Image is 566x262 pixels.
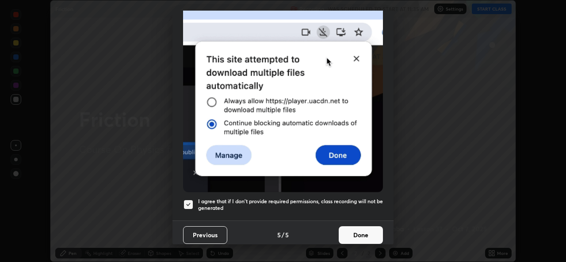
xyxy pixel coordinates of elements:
[198,198,383,212] h5: I agree that if I don't provide required permissions, class recording will not be generated
[183,226,227,244] button: Previous
[285,230,289,239] h4: 5
[282,230,284,239] h4: /
[277,230,281,239] h4: 5
[339,226,383,244] button: Done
